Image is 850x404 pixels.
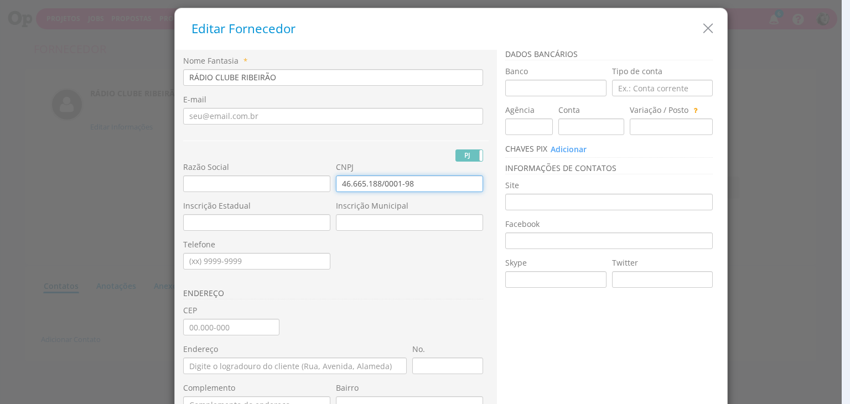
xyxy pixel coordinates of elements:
[505,66,528,77] label: Banco
[412,344,425,355] label: No.
[183,239,215,250] label: Telefone
[505,180,519,191] label: Site
[183,200,251,211] label: Inscrição Estadual
[505,50,713,60] h3: Dados bancários
[183,94,206,105] label: E-mail
[505,143,713,158] h3: Chaves PIX
[183,162,229,173] label: Razão Social
[183,358,407,374] input: Digite o logradouro do cliente (Rua, Avenida, Alameda)
[456,150,483,161] label: PJ
[191,22,719,36] h5: Editar Fornecedor
[183,108,483,125] input: seu@email.com.br
[691,105,697,115] span: Utilize este campo para informar dados adicionais ou específicos para esta conta. Ex: 013 - Poupança
[183,319,279,335] input: 00.000-000
[183,344,218,355] label: Endereço
[183,253,330,270] input: (xx) 9999-9999
[505,257,527,268] label: Skype
[241,56,247,66] span: Campo obrigatório
[550,143,587,156] button: Adicionar
[612,80,713,96] input: Ex.: Conta corrente
[336,382,359,393] label: Bairro
[630,105,688,116] label: Variação / Posto
[558,105,580,116] label: Conta
[336,175,483,192] input: 00.000.000/0000-00
[612,257,638,268] label: Twitter
[505,219,540,230] label: Facebook
[183,305,197,316] label: CEP
[336,200,408,211] label: Inscrição Municipal
[505,105,535,116] label: Agência
[505,164,713,174] h3: Informações de Contatos
[612,66,662,77] label: Tipo de conta
[336,162,354,173] label: CNPJ
[183,55,239,66] label: Nome Fantasia
[183,289,483,299] h3: ENDEREÇO
[183,382,235,393] label: Complemento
